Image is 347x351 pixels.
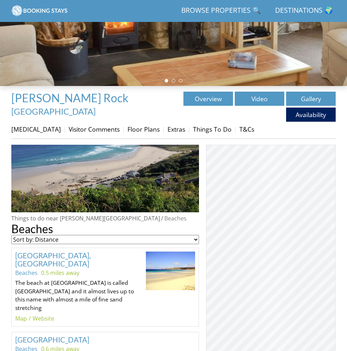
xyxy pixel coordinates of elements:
a: Destinations 🌍 [272,3,336,19]
img: BookingStays [11,4,68,18]
a: Overview [183,92,233,106]
a: Availability [286,108,336,122]
a: Extras [167,125,185,133]
a: [GEOGRAPHIC_DATA], [GEOGRAPHIC_DATA] [15,251,91,268]
span: [PERSON_NAME] Rock [11,91,129,105]
a: [MEDICAL_DATA] [11,125,61,133]
span: - [11,94,133,116]
img: Whitesands Bay, Sennen Cove [146,252,195,290]
p: The beach at [GEOGRAPHIC_DATA] is called [GEOGRAPHIC_DATA] and it almost lives up to this name wi... [15,279,142,312]
a: Visitor Comments [69,125,120,133]
h1: Beaches [11,223,199,235]
a: Things To Do [193,125,232,133]
a: Video [235,92,284,106]
a: Gallery [286,92,336,106]
li: 0.5 miles away [41,269,79,277]
a: Things to do near [PERSON_NAME][GEOGRAPHIC_DATA] [11,214,160,222]
a: T&Cs [239,125,254,133]
a: Beaches [15,269,38,277]
a: Floor Plans [127,125,160,133]
a: Map [15,315,27,322]
a: Browse Properties 🔍 [178,3,264,19]
a: [GEOGRAPHIC_DATA] [11,106,96,116]
a: [PERSON_NAME] Rock [11,91,131,105]
a: Website [33,315,54,322]
a: [GEOGRAPHIC_DATA] [15,335,89,344]
a: Beaches [164,214,187,222]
